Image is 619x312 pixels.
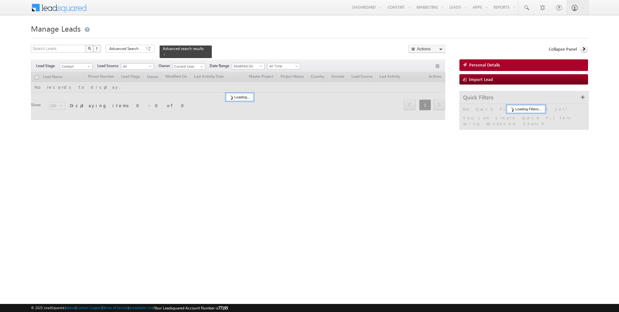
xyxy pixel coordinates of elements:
[60,64,91,69] span: Contact
[232,63,265,69] a: Modified On
[172,63,205,70] input: Type to Search
[76,306,102,310] a: Contact Support
[163,46,204,51] span: Advanced search results
[31,23,81,34] span: Manage Leads
[36,63,60,69] span: Lead Stage
[154,306,228,310] span: Your Leadsquared Account Number is
[268,63,298,69] span: All Time
[96,46,99,51] span: ?
[459,59,588,71] a: Personal Details
[469,76,493,82] span: Import Lead
[218,306,228,310] span: 77195
[121,64,152,69] span: All
[226,93,253,101] div: Loading...
[408,45,445,53] button: Actions
[103,306,128,310] a: Terms of Service
[159,63,172,69] span: Owner
[507,105,545,113] div: Loading Filters...
[549,46,577,52] span: Collapse Panel
[197,64,205,70] a: Show All Items
[66,306,75,310] a: About
[267,63,300,69] a: All Time
[109,46,141,52] span: Advanced Search
[88,47,91,50] img: Search
[129,306,153,310] a: Acceptable Use
[121,63,154,70] a: All
[93,45,101,53] button: ?
[31,305,228,311] span: © 2025 LeadSquared | | | | |
[60,63,93,70] a: Contact
[97,63,121,69] span: Lead Source
[210,63,232,69] span: Date Range
[232,63,263,69] span: Modified On
[469,62,500,68] span: Personal Details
